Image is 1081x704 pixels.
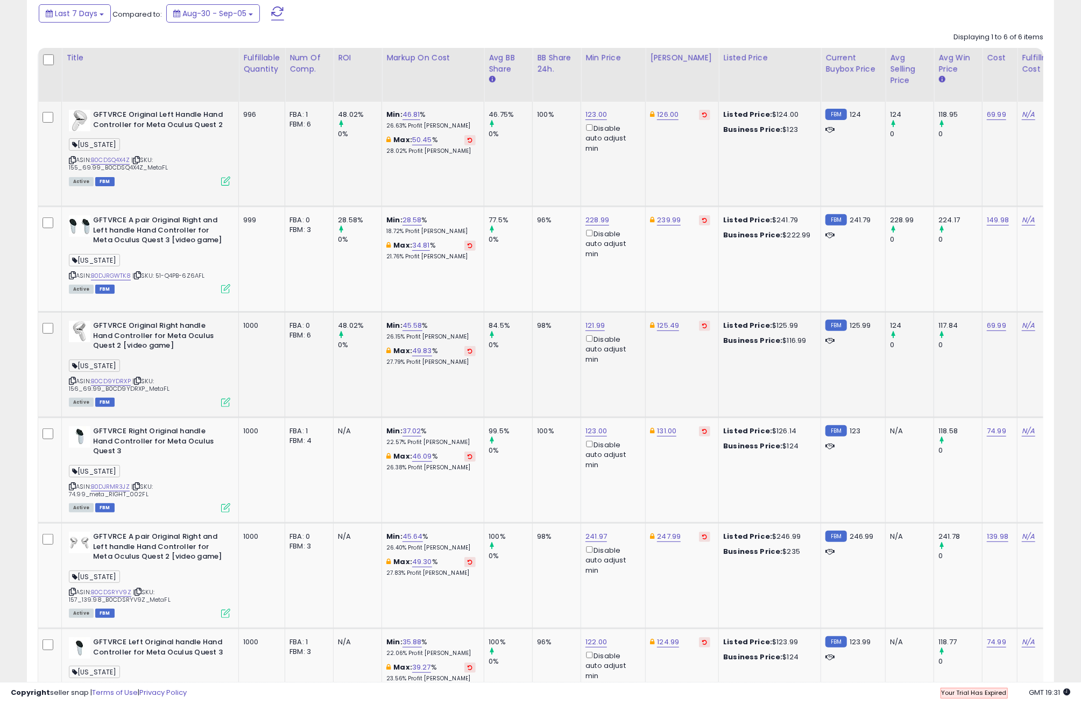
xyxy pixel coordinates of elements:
[585,320,605,331] a: 121.99
[890,321,934,330] div: 124
[723,124,782,135] b: Business Price:
[402,320,422,331] a: 45.58
[386,228,476,235] p: 18.72% Profit [PERSON_NAME]
[55,8,97,19] span: Last 7 Days
[69,177,94,186] span: All listings currently available for purchase on Amazon
[1022,426,1035,437] a: N/A
[723,52,816,64] div: Listed Price
[69,360,120,372] span: [US_STATE]
[489,321,532,330] div: 84.5%
[386,241,476,261] div: %
[657,531,681,542] a: 247.99
[386,426,476,446] div: %
[11,688,187,698] div: seller snap | |
[825,531,846,542] small: FBM
[938,637,982,647] div: 118.77
[890,532,925,541] div: N/A
[890,129,934,139] div: 0
[386,663,476,682] div: %
[338,52,377,64] div: ROI
[69,465,120,477] span: [US_STATE]
[393,557,412,567] b: Max:
[402,109,420,120] a: 46.81
[386,544,476,552] p: 26.40% Profit [PERSON_NAME]
[182,8,246,19] span: Aug-30 - Sep-05
[386,464,476,471] p: 26.38% Profit [PERSON_NAME]
[537,426,573,436] div: 100%
[850,109,861,119] span: 124
[825,425,846,437] small: FBM
[723,531,772,541] b: Listed Price:
[723,109,772,119] b: Listed Price:
[489,551,532,561] div: 0%
[393,135,412,145] b: Max:
[723,637,772,647] b: Listed Price:
[289,215,325,225] div: FBA: 0
[938,75,945,85] small: Avg Win Price.
[657,320,679,331] a: 125.49
[489,340,532,350] div: 0%
[938,426,982,436] div: 118.58
[93,110,224,132] b: GFTVRCE Original Left Handle Hand Controller for Meta Oculus Quest 2
[289,637,325,647] div: FBA: 1
[825,320,846,331] small: FBM
[243,426,277,436] div: 1000
[132,271,205,280] span: | SKU: 51-Q4PB-6Z6AFL
[723,652,782,662] b: Business Price:
[850,320,871,330] span: 125.99
[289,426,325,436] div: FBA: 1
[166,4,260,23] button: Aug-30 - Sep-05
[942,688,1007,697] span: Your Trial Has Expired
[338,340,381,350] div: 0%
[938,532,982,541] div: 241.78
[489,52,528,75] div: Avg BB Share
[468,348,472,354] i: Revert to store-level Max Markup
[69,321,90,342] img: 318zId7r+hL._SL40_.jpg
[850,531,874,541] span: 246.99
[1022,52,1063,75] div: Fulfillment Cost
[402,531,423,542] a: 45.64
[289,541,325,551] div: FBM: 3
[386,557,476,577] div: %
[825,109,846,120] small: FBM
[938,551,982,561] div: 0
[386,358,476,366] p: 27.79% Profit [PERSON_NAME]
[825,52,881,75] div: Current Buybox Price
[585,650,637,681] div: Disable auto adjust min
[386,321,476,341] div: %
[93,532,224,565] b: GFTVRCE A pair Original Right and Left handle Hand Controller for Meta Oculus Quest 2 [video game]
[585,333,637,364] div: Disable auto adjust min
[386,136,391,143] i: This overrides the store level max markup for this listing
[382,48,484,102] th: The percentage added to the cost of goods (COGS) that forms the calculator for Min & Max prices.
[537,110,573,119] div: 100%
[1022,531,1035,542] a: N/A
[386,215,476,235] div: %
[1022,637,1035,647] a: N/A
[585,637,607,647] a: 122.00
[489,446,532,455] div: 0%
[289,119,325,129] div: FBM: 6
[850,426,860,436] span: 123
[723,215,812,225] div: $241.79
[489,215,532,225] div: 77.5%
[987,426,1006,437] a: 74.99
[402,215,422,226] a: 28.58
[386,135,476,155] div: %
[723,110,812,119] div: $124.00
[890,52,929,86] div: Avg Selling Price
[386,147,476,155] p: 28.02% Profit [PERSON_NAME]
[91,156,130,165] a: B0CDSQ4X4Z
[412,451,432,462] a: 46.09
[890,235,934,244] div: 0
[585,109,607,120] a: 123.00
[69,110,230,185] div: ASIN:
[650,111,654,118] i: This overrides the store level Dynamic Max Price for this listing
[650,322,654,329] i: This overrides the store level Dynamic Max Price for this listing
[723,426,812,436] div: $126.14
[91,271,131,280] a: B0DJRGWTK8
[69,532,230,617] div: ASIN:
[987,109,1006,120] a: 69.99
[93,426,224,459] b: GFTVRCE Right Original handle Hand Controller for Meta Oculus Quest 3
[723,230,782,240] b: Business Price:
[402,426,421,437] a: 37.02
